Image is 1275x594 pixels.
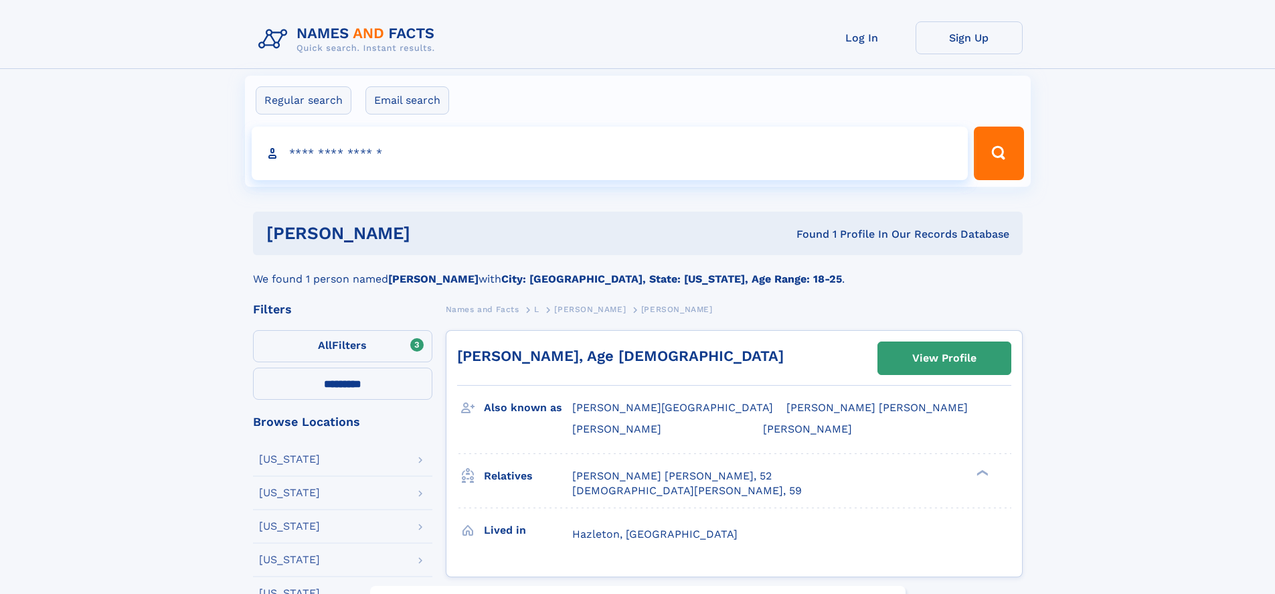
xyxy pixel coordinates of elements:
[457,348,784,364] a: [PERSON_NAME], Age [DEMOGRAPHIC_DATA]
[318,339,332,352] span: All
[259,454,320,465] div: [US_STATE]
[786,401,968,414] span: [PERSON_NAME] [PERSON_NAME]
[554,301,626,317] a: [PERSON_NAME]
[253,330,432,362] label: Filters
[253,21,446,58] img: Logo Names and Facts
[259,554,320,565] div: [US_STATE]
[253,303,432,315] div: Filters
[572,423,661,435] span: [PERSON_NAME]
[974,127,1023,180] button: Search Button
[252,127,968,180] input: search input
[572,469,772,484] a: [PERSON_NAME] [PERSON_NAME], 52
[484,465,572,488] h3: Relatives
[554,305,626,314] span: [PERSON_NAME]
[259,488,320,498] div: [US_STATE]
[912,343,976,374] div: View Profile
[878,342,1011,374] a: View Profile
[446,301,519,317] a: Names and Facts
[266,225,604,242] h1: [PERSON_NAME]
[256,86,351,115] label: Regular search
[572,484,802,498] a: [DEMOGRAPHIC_DATA][PERSON_NAME], 59
[388,273,479,285] b: [PERSON_NAME]
[501,273,842,285] b: City: [GEOGRAPHIC_DATA], State: [US_STATE], Age Range: 18-25
[534,305,539,314] span: L
[253,255,1023,287] div: We found 1 person named with .
[973,468,989,477] div: ❯
[763,423,852,435] span: [PERSON_NAME]
[534,301,539,317] a: L
[484,519,572,542] h3: Lived in
[365,86,449,115] label: Email search
[809,21,916,54] a: Log In
[572,401,773,414] span: [PERSON_NAME][GEOGRAPHIC_DATA]
[572,528,738,540] span: Hazleton, [GEOGRAPHIC_DATA]
[641,305,713,314] span: [PERSON_NAME]
[603,227,1009,242] div: Found 1 Profile In Our Records Database
[259,521,320,532] div: [US_STATE]
[484,396,572,419] h3: Also known as
[253,416,432,428] div: Browse Locations
[916,21,1023,54] a: Sign Up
